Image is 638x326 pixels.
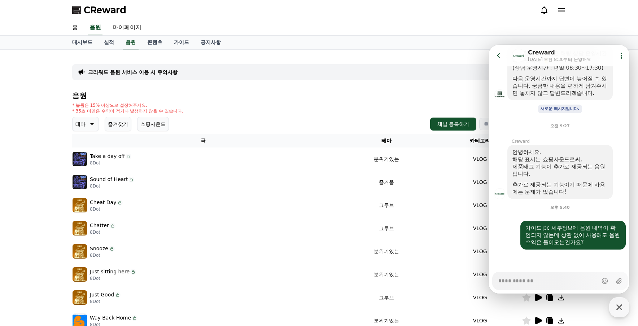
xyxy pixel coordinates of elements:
td: VLOG [438,147,522,171]
p: 8Dot [90,229,115,235]
button: 즐겨찾기 [105,117,131,131]
th: 곡 [72,134,335,147]
p: * 35초 미만은 수익이 적거나 발생하지 않을 수 있습니다. [72,108,183,114]
td: VLOG [438,286,522,309]
p: Way Back Home [90,314,131,322]
a: 마이페이지 [107,20,147,35]
img: music [73,152,87,166]
th: 카테고리 [438,134,522,147]
p: 8Dot [90,276,136,281]
a: 콘텐츠 [141,36,168,49]
p: Snooze [90,245,108,252]
td: 그루브 [335,194,438,217]
p: Chatter [90,222,109,229]
p: 8Dot [90,183,134,189]
td: 즐거움 [335,171,438,194]
a: CReward [72,4,126,16]
img: music [73,175,87,189]
button: 테마 [72,117,99,131]
td: 분위기있는 [335,240,438,263]
img: music [73,244,87,259]
a: 대시보드 [66,36,98,49]
a: 가이드 [168,36,195,49]
p: 테마 [75,119,86,129]
td: VLOG [438,194,522,217]
img: music [73,221,87,235]
td: 분위기있는 [335,147,438,171]
a: 실적 [98,36,120,49]
a: 공지사항 [195,36,227,49]
p: * 볼륨은 15% 이상으로 설정해주세요. [72,102,183,108]
button: 쇼핑사운드 [137,117,169,131]
img: music [73,267,87,282]
span: CReward [84,4,126,16]
iframe: Channel chat [489,45,629,294]
img: music [73,290,87,305]
a: 크리워드 음원 서비스 이용 시 유의사항 [88,69,178,76]
td: VLOG [438,263,522,286]
p: 8Dot [90,160,131,166]
p: Take a day off [90,153,125,160]
td: VLOG [438,240,522,263]
p: Cheat Day [90,199,116,206]
td: 그루브 [335,286,438,309]
td: VLOG [438,217,522,240]
p: 8Dot [90,206,123,212]
td: VLOG [438,171,522,194]
h4: 음원 [72,92,566,100]
p: 8Dot [90,252,115,258]
td: 그루브 [335,217,438,240]
p: Just sitting here [90,268,130,276]
p: 8Dot [90,299,121,304]
img: music [73,198,87,212]
a: 음원 [88,20,102,35]
p: Just Good [90,291,114,299]
p: Sound of Heart [90,176,128,183]
th: 테마 [335,134,438,147]
a: 음원 [123,36,139,49]
td: 분위기있는 [335,263,438,286]
a: 홈 [66,20,84,35]
button: 채널 등록하기 [430,118,476,131]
